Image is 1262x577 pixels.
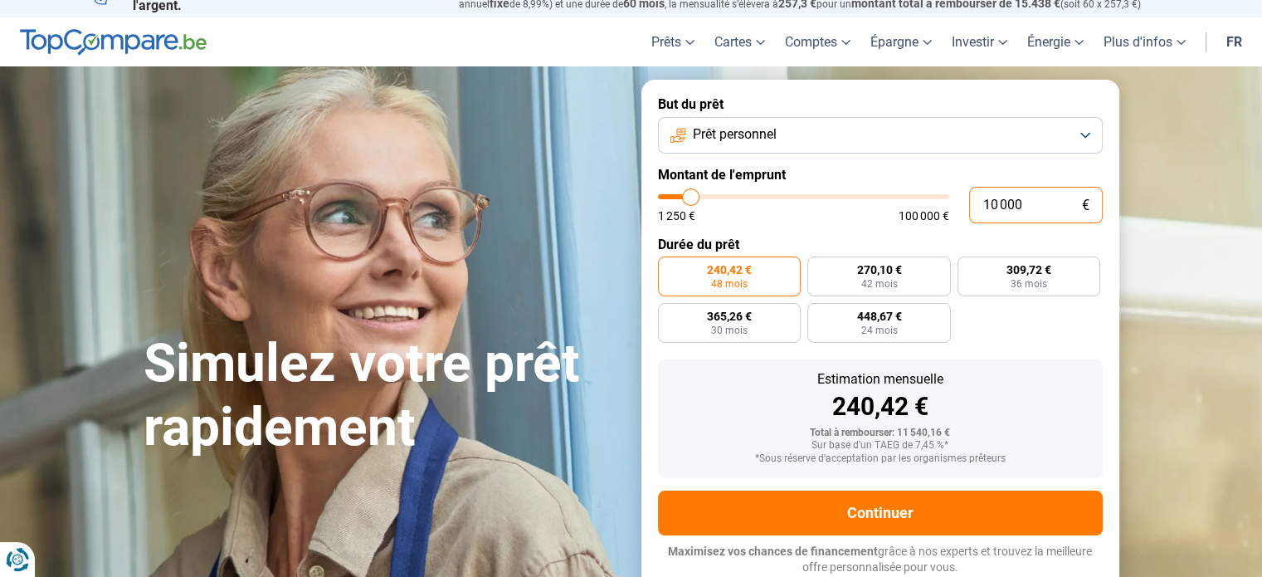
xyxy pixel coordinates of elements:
[658,237,1103,252] label: Durée du prêt
[1017,17,1094,66] a: Énergie
[1082,198,1089,213] span: €
[671,440,1089,452] div: Sur base d'un TAEG de 7,45 %*
[658,167,1103,183] label: Montant de l'emprunt
[671,373,1089,386] div: Estimation mensuelle
[899,210,949,222] span: 100 000 €
[1094,17,1196,66] a: Plus d'infos
[860,325,897,335] span: 24 mois
[775,17,860,66] a: Comptes
[942,17,1017,66] a: Investir
[1216,17,1252,66] a: fr
[856,264,901,276] span: 270,10 €
[711,325,748,335] span: 30 mois
[658,491,1103,535] button: Continuer
[658,210,695,222] span: 1 250 €
[20,29,207,56] img: TopCompare
[707,311,752,322] span: 365,26 €
[671,428,1089,439] div: Total à rembourser: 11 540,16 €
[693,125,777,144] span: Prêt personnel
[144,332,621,460] h1: Simulez votre prêt rapidement
[704,17,775,66] a: Cartes
[658,96,1103,112] label: But du prêt
[1006,264,1051,276] span: 309,72 €
[641,17,704,66] a: Prêts
[658,117,1103,154] button: Prêt personnel
[668,545,878,558] span: Maximisez vos chances de financement
[856,311,901,322] span: 448,67 €
[1011,279,1047,289] span: 36 mois
[671,453,1089,465] div: *Sous réserve d'acceptation par les organismes prêteurs
[707,264,752,276] span: 240,42 €
[671,394,1089,419] div: 240,42 €
[860,17,942,66] a: Épargne
[860,279,897,289] span: 42 mois
[711,279,748,289] span: 48 mois
[658,544,1103,576] p: grâce à nos experts et trouvez la meilleure offre personnalisée pour vous.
